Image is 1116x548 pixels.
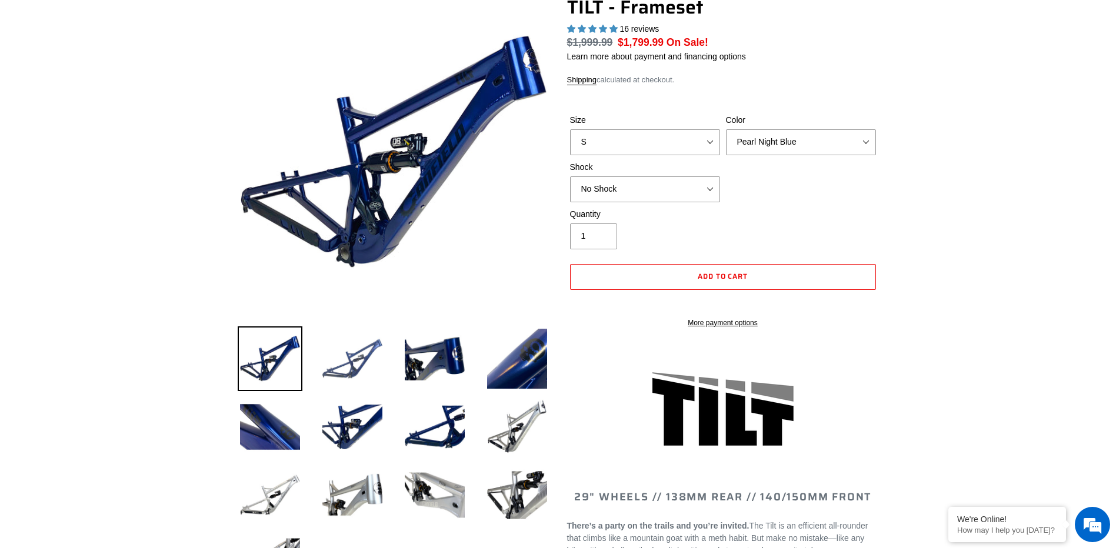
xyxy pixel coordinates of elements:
[574,489,871,505] span: 29" WHEELS // 138mm REAR // 140/150mm FRONT
[320,326,385,391] img: Load image into Gallery viewer, TILT - Frameset
[485,463,549,527] img: Load image into Gallery viewer, TILT - Frameset
[402,395,467,459] img: Load image into Gallery viewer, TILT - Frameset
[485,326,549,391] img: Load image into Gallery viewer, TILT - Frameset
[570,208,720,220] label: Quantity
[485,395,549,459] img: Load image into Gallery viewer, TILT - Frameset
[402,463,467,527] img: Load image into Gallery viewer, TILT - Frameset
[567,74,879,86] div: calculated at checkout.
[567,521,749,530] b: There’s a party on the trails and you’re invited.
[320,463,385,527] img: Load image into Gallery viewer, TILT - Frameset
[570,161,720,173] label: Shock
[726,114,876,126] label: Color
[570,318,876,328] a: More payment options
[570,114,720,126] label: Size
[667,35,708,50] span: On Sale!
[618,36,664,48] span: $1,799.99
[567,75,597,85] a: Shipping
[402,326,467,391] img: Load image into Gallery viewer, TILT - Frameset
[320,395,385,459] img: Load image into Gallery viewer, TILT - Frameset
[567,52,746,61] a: Learn more about payment and financing options
[567,24,620,34] span: 5.00 stars
[957,526,1057,534] p: How may I help you today?
[619,24,659,34] span: 16 reviews
[238,395,302,459] img: Load image into Gallery viewer, TILT - Frameset
[570,264,876,290] button: Add to cart
[238,326,302,391] img: Load image into Gallery viewer, TILT - Frameset
[698,270,748,282] span: Add to cart
[957,514,1057,524] div: We're Online!
[238,463,302,527] img: Load image into Gallery viewer, TILT - Frameset
[567,36,613,48] s: $1,999.99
